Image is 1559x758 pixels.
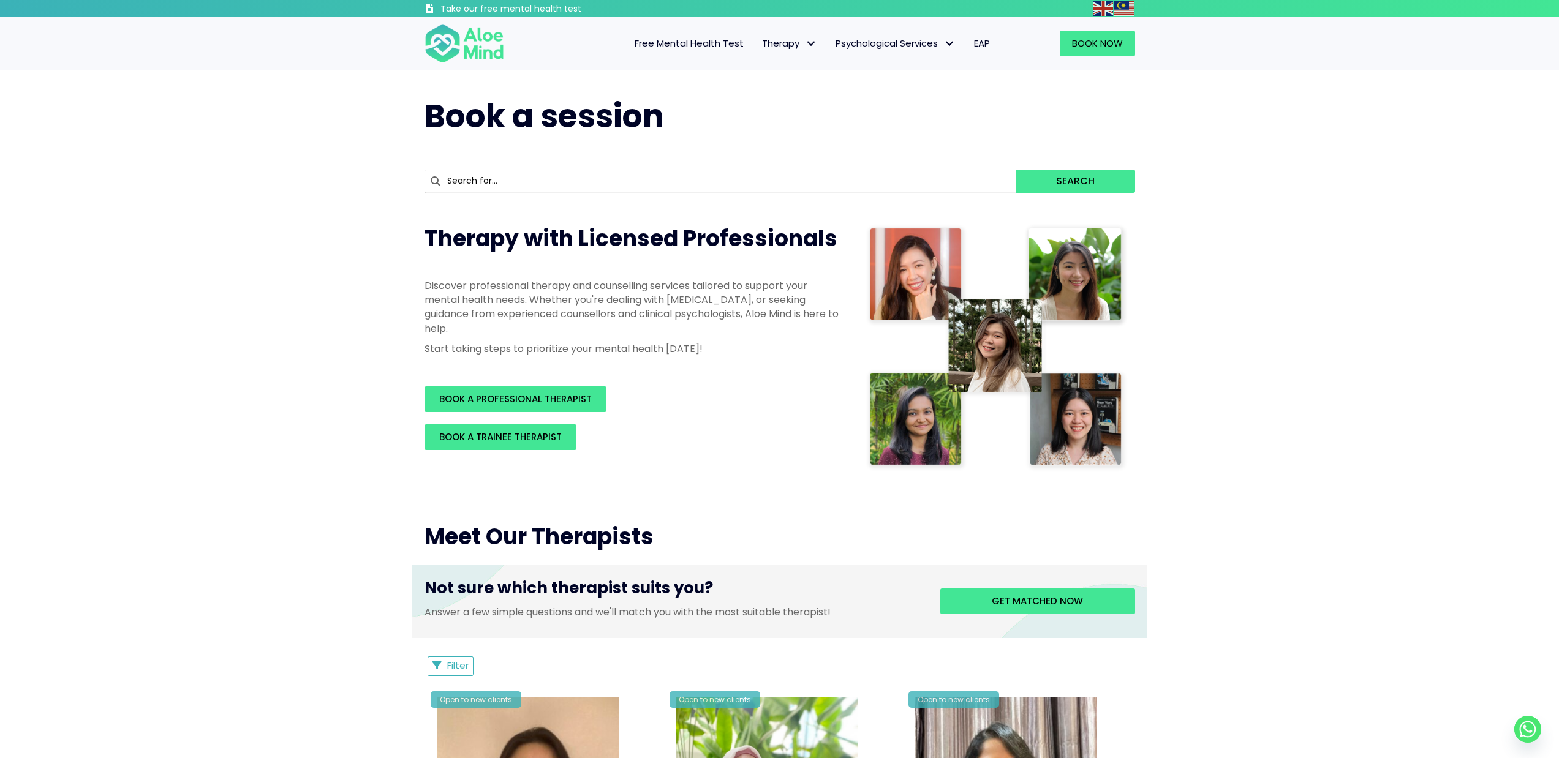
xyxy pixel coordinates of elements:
[974,37,990,50] span: EAP
[941,35,959,53] span: Psychological Services: submenu
[425,170,1017,193] input: Search for...
[1093,1,1114,15] a: English
[425,577,922,605] h3: Not sure which therapist suits you?
[425,424,576,450] a: BOOK A TRAINEE THERAPIST
[439,392,592,405] span: BOOK A PROFESSIONAL THERAPIST
[425,605,922,619] p: Answer a few simple questions and we'll match you with the most suitable therapist!
[428,656,474,676] button: Filter Listings
[439,430,562,443] span: BOOK A TRAINEE THERAPIST
[1016,170,1134,193] button: Search
[425,23,504,64] img: Aloe mind Logo
[670,691,760,708] div: Open to new clients
[425,521,654,552] span: Meet Our Therapists
[826,31,965,56] a: Psychological ServicesPsychological Services: submenu
[425,223,837,254] span: Therapy with Licensed Professionals
[431,691,521,708] div: Open to new clients
[965,31,999,56] a: EAP
[425,279,841,336] p: Discover professional therapy and counselling services tailored to support your mental health nee...
[992,595,1083,607] span: Get matched now
[425,94,664,138] span: Book a session
[1514,716,1541,743] a: Whatsapp
[1114,1,1135,15] a: Malay
[802,35,820,53] span: Therapy: submenu
[866,223,1128,472] img: Therapist collage
[1114,1,1134,16] img: ms
[762,37,817,50] span: Therapy
[940,588,1135,614] a: Get matched now
[447,659,469,672] span: Filter
[520,31,999,56] nav: Menu
[1072,37,1123,50] span: Book Now
[836,37,956,50] span: Psychological Services
[440,3,647,15] h3: Take our free mental health test
[425,3,647,17] a: Take our free mental health test
[1093,1,1113,16] img: en
[908,691,999,708] div: Open to new clients
[753,31,826,56] a: TherapyTherapy: submenu
[425,386,606,412] a: BOOK A PROFESSIONAL THERAPIST
[1060,31,1135,56] a: Book Now
[635,37,744,50] span: Free Mental Health Test
[425,342,841,356] p: Start taking steps to prioritize your mental health [DATE]!
[625,31,753,56] a: Free Mental Health Test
